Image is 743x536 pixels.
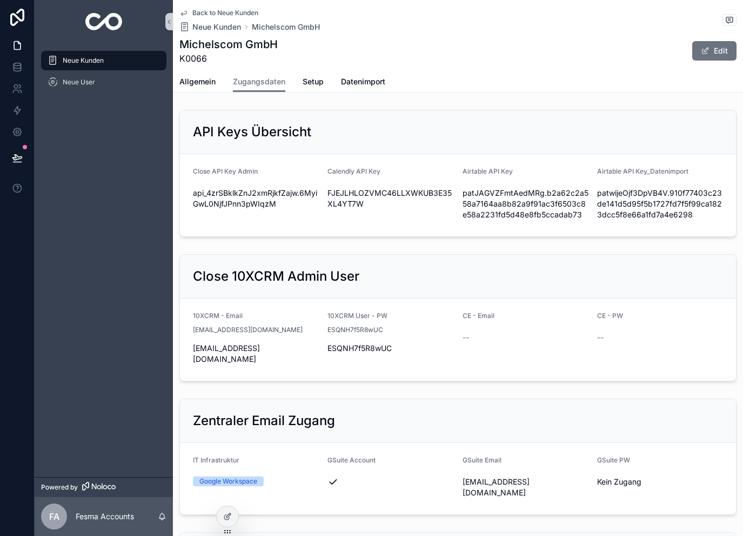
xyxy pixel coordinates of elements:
[692,41,737,61] button: Edit
[193,326,303,334] span: [EMAIL_ADDRESS][DOMAIN_NAME]
[199,477,257,486] div: Google Workspace
[179,72,216,94] a: Allgemein
[341,72,385,94] a: Datenimport
[327,456,376,464] span: GSuite Account
[193,412,335,429] h2: Zentraler Email Zugang
[303,72,324,94] a: Setup
[597,167,688,175] span: Airtable API Key_Datenimport
[179,52,278,65] span: K0066
[179,37,278,52] h1: Michelscom GmbH
[327,188,453,209] span: FJEJLHLOZVMC46LLXWKUB3E35XL4YT7W
[41,483,78,492] span: Powered by
[233,76,285,87] span: Zugangsdaten
[252,22,320,32] a: Michelscom GmbH
[233,72,285,92] a: Zugangsdaten
[463,167,513,175] span: Airtable API Key
[192,22,241,32] span: Neue Kunden
[327,312,387,320] span: 10XCRM User - PW
[76,511,134,522] p: Fesma Accounts
[597,332,604,343] span: --
[179,22,241,32] a: Neue Kunden
[193,343,319,365] span: [EMAIL_ADDRESS][DOMAIN_NAME]
[193,123,311,141] h2: API Keys Übersicht
[49,510,59,523] span: FA
[463,312,494,320] span: CE - Email
[193,312,243,320] span: 10XCRM - Email
[35,477,173,497] a: Powered by
[63,78,95,87] span: Neue User
[179,76,216,87] span: Allgemein
[193,268,359,285] h2: Close 10XCRM Admin User
[192,9,258,17] span: Back to Neue Kunden
[35,43,173,106] div: scrollable content
[327,167,380,175] span: Calendly API Key
[41,51,166,70] a: Neue Kunden
[303,76,324,87] span: Setup
[179,9,258,17] a: Back to Neue Kunden
[193,167,258,175] span: Close API Key Admin
[597,188,723,220] span: patwijeOjf3DpVB4V.910f77403c23de141d5d95f5b1727fd7f5f99ca1823dcc5f8e66a1fd7a4e6298
[193,188,319,209] span: api_4zrSBklkZnJ2xmRjkfZajw.6MyiGwL0NjfJPnn3pWIqzM
[193,456,239,464] span: IT Infrastruktur
[41,72,166,92] a: Neue User
[327,343,453,354] span: ESQNH7f5R8wUC
[597,456,630,464] span: GSuite PW
[597,312,623,320] span: CE - PW
[327,326,383,334] span: ESQNH7f5R8wUC
[463,456,501,464] span: GSuite Email
[597,477,723,487] span: Kein Zugang
[463,332,469,343] span: --
[463,188,588,220] span: patJAGVZFmtAedMRg.b2a62c2a558a7164aa8b82a9f91ac3f6503c8e58a2231fd5d48e8fb5ccadab73
[85,13,123,30] img: App logo
[63,56,104,65] span: Neue Kunden
[463,477,588,498] span: [EMAIL_ADDRESS][DOMAIN_NAME]
[341,76,385,87] span: Datenimport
